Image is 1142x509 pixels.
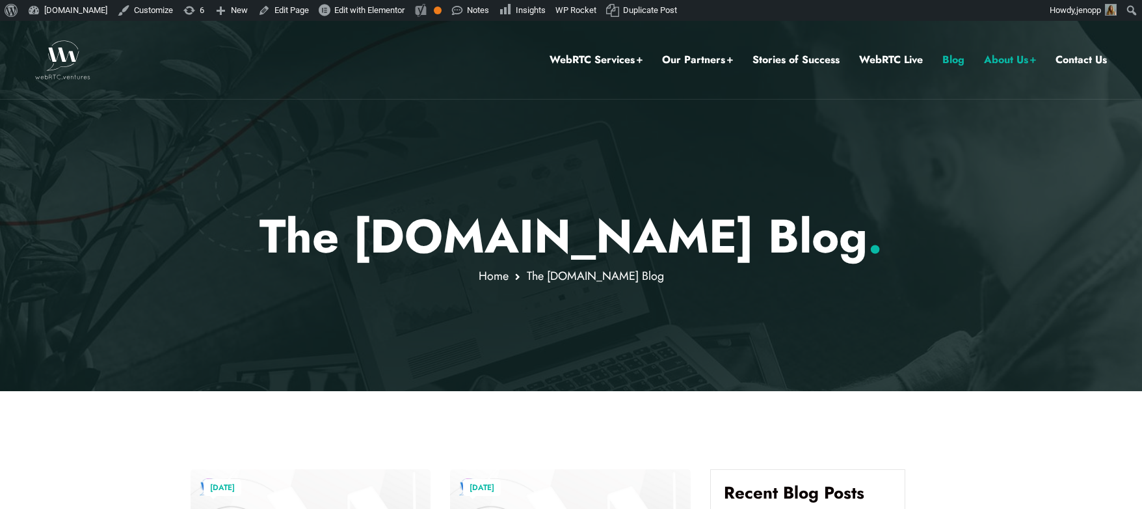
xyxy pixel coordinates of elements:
span: jenopp [1076,5,1101,15]
h1: The [DOMAIN_NAME] Blog [191,208,952,264]
a: Home [479,268,509,284]
span: The [DOMAIN_NAME] Blog [527,268,664,284]
a: Stories of Success [752,51,840,68]
div: OK [434,7,442,14]
a: Contact Us [1056,51,1107,68]
a: About Us [984,51,1036,68]
a: Our Partners [662,51,733,68]
a: WebRTC Live [859,51,923,68]
span: . [868,202,883,270]
img: WebRTC.ventures [35,40,90,79]
span: Edit with Elementor [334,5,405,15]
a: WebRTC Services [550,51,643,68]
a: Blog [942,51,964,68]
a: [DATE] [204,479,241,496]
a: [DATE] [463,479,501,496]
